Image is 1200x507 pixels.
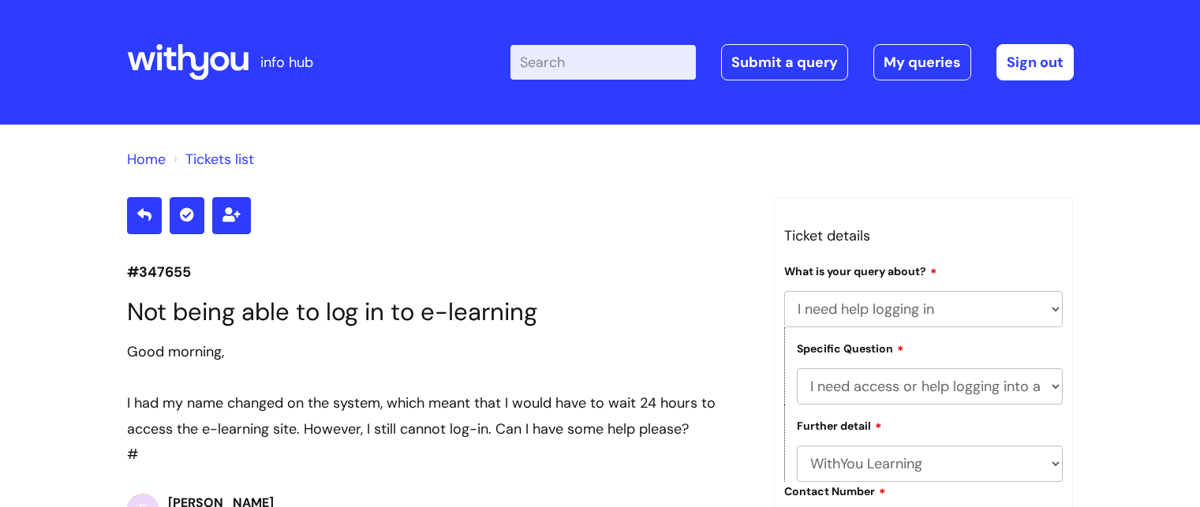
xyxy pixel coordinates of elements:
a: Home [127,150,166,169]
div: # [127,339,750,467]
label: Specific Question [797,340,904,356]
p: #347655 [127,259,750,285]
li: Tickets list [170,147,254,172]
div: | - [510,44,1074,80]
h3: Ticket details [784,223,1064,248]
li: Solution home [127,147,166,172]
a: Submit a query [721,44,848,80]
label: What is your query about? [784,263,937,278]
input: Search [510,45,696,80]
a: Sign out [996,44,1074,80]
div: Good morning, [127,339,750,364]
a: My queries [873,44,971,80]
h1: Not being able to log in to e-learning [127,297,750,326]
div: I had my name changed on the system, which meant that I would have to wait 24 hours to access the... [127,390,750,442]
label: Contact Number [784,483,886,498]
p: info hub [260,50,313,75]
a: Tickets list [185,150,254,169]
label: Further detail [797,417,882,433]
